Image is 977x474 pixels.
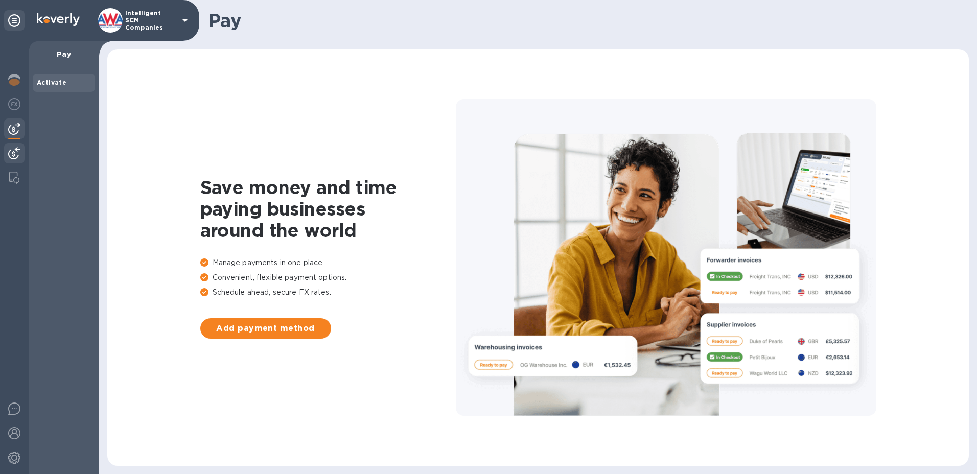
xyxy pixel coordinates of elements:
[37,49,91,59] p: Pay
[8,98,20,110] img: Foreign exchange
[200,177,456,241] h1: Save money and time paying businesses around the world
[200,257,456,268] p: Manage payments in one place.
[208,322,323,335] span: Add payment method
[125,10,176,31] p: Intelligent SCM Companies
[200,272,456,283] p: Convenient, flexible payment options.
[37,79,66,86] b: Activate
[4,10,25,31] div: Unpin categories
[200,287,456,298] p: Schedule ahead, secure FX rates.
[37,13,80,26] img: Logo
[200,318,331,339] button: Add payment method
[208,10,961,31] h1: Pay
